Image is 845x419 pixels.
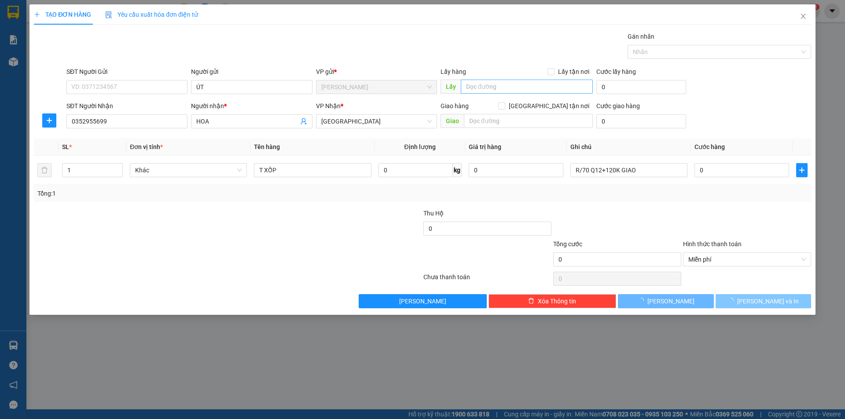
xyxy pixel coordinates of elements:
[7,7,21,17] span: Gửi:
[505,101,593,111] span: [GEOGRAPHIC_DATA] tận nơi
[62,143,69,150] span: SL
[800,13,807,20] span: close
[618,294,713,308] button: [PERSON_NAME]
[553,240,582,248] span: Tổng cước
[7,7,78,27] div: [PERSON_NAME]
[321,80,432,94] span: TAM QUAN
[538,296,576,306] span: Xóa Thông tin
[399,296,446,306] span: [PERSON_NAME]
[34,11,91,18] span: TẠO ĐƠN HÀNG
[300,118,307,125] span: user-add
[66,67,187,77] div: SĐT Người Gửi
[254,143,280,150] span: Tên hàng
[66,101,187,111] div: SĐT Người Nhận
[7,56,173,67] div: Tên hàng: T XỐP ( : 1 )
[688,253,806,266] span: Miễn phí
[596,68,636,75] label: Cước lấy hàng
[567,138,691,156] th: Ghi chú
[596,102,640,109] label: Cước giao hàng
[797,167,807,174] span: plus
[84,7,173,27] div: [GEOGRAPHIC_DATA]
[694,143,725,150] span: Cước hàng
[191,67,312,77] div: Người gửi
[453,163,462,177] span: kg
[716,294,811,308] button: [PERSON_NAME] và In
[34,11,40,18] span: plus
[727,298,737,304] span: loading
[683,240,742,248] label: Hình thức thanh toán
[423,210,444,217] span: Thu Hộ
[596,114,686,128] input: Cước giao hàng
[791,4,816,29] button: Close
[638,298,647,304] span: loading
[628,33,654,40] label: Gán nhãn
[737,296,799,306] span: [PERSON_NAME] và In
[528,298,534,305] span: delete
[130,143,163,150] span: Đơn vị tính
[37,189,326,198] div: Tổng: 1
[321,115,432,128] span: SÀI GÒN
[7,27,78,38] div: CÚC
[359,294,487,308] button: [PERSON_NAME]
[441,80,461,94] span: Lấy
[105,11,112,18] img: icon
[87,55,99,68] span: SL
[796,163,808,177] button: plus
[37,163,51,177] button: delete
[135,164,242,177] span: Khác
[464,114,593,128] input: Dọc đường
[441,68,466,75] span: Lấy hàng
[469,143,501,150] span: Giá trị hàng
[422,272,552,288] div: Chưa thanh toán
[105,11,198,18] span: Yêu cầu xuất hóa đơn điện tử
[254,163,371,177] input: VD: Bàn, Ghế
[42,113,56,128] button: plus
[84,27,173,38] div: XUYÊN
[441,102,469,109] span: Giao hàng
[461,80,593,94] input: Dọc đường
[441,114,464,128] span: Giao
[489,294,617,308] button: deleteXóa Thông tin
[316,102,341,109] span: VP Nhận
[555,67,593,77] span: Lấy tận nơi
[469,163,563,177] input: 0
[647,296,694,306] span: [PERSON_NAME]
[43,117,56,124] span: plus
[316,67,437,77] div: VP gửi
[404,143,436,150] span: Định lượng
[84,7,105,17] span: Nhận:
[596,80,686,94] input: Cước lấy hàng
[570,163,687,177] input: Ghi Chú
[191,101,312,111] div: Người nhận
